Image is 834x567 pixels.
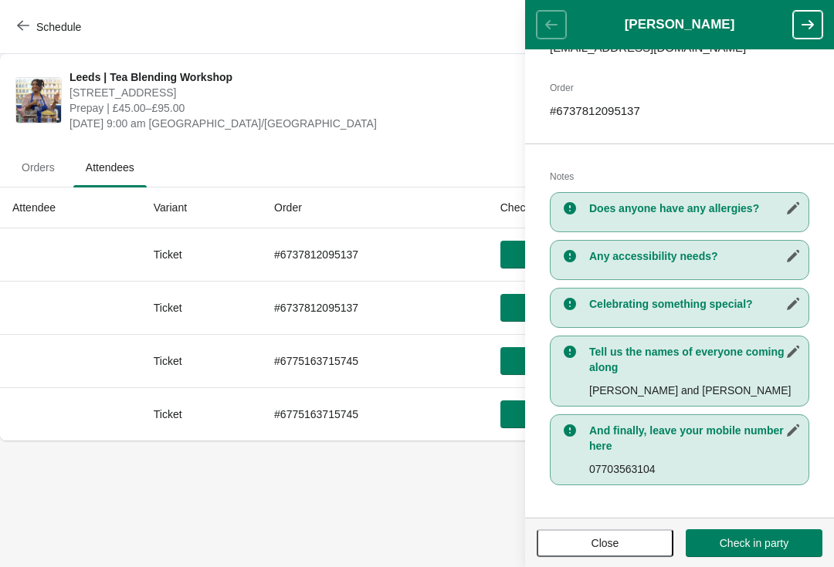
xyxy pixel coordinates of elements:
[141,228,262,281] td: Ticket
[141,187,262,228] th: Variant
[592,537,619,549] span: Close
[73,154,147,181] span: Attendees
[720,537,788,549] span: Check in party
[500,294,602,322] button: Check in
[141,281,262,334] td: Ticket
[69,100,549,116] span: Prepay | £45.00–£95.00
[589,461,801,477] p: 07703563104
[262,187,488,228] th: Order
[550,169,809,184] h2: Notes
[9,154,67,181] span: Orders
[589,201,801,216] h3: Does anyone have any allergies?
[550,103,809,119] p: # 6737812095137
[69,85,549,100] span: [STREET_ADDRESS]
[500,347,602,375] button: Check in
[8,13,93,41] button: Schedule
[36,21,81,33] span: Schedule
[141,387,262,440] td: Ticket
[589,344,801,375] h3: Tell us the names of everyone coming along
[550,80,809,96] h2: Order
[589,248,801,264] h3: Any accessibility needs?
[589,383,801,398] p: [PERSON_NAME] and [PERSON_NAME]
[589,296,801,312] h3: Celebrating something special?
[69,69,549,85] span: Leeds | Tea Blending Workshop
[488,187,751,228] th: Check in/out
[262,281,488,334] td: # 6737812095137
[262,387,488,440] td: # 6775163715745
[566,17,793,32] h1: [PERSON_NAME]
[141,334,262,387] td: Ticket
[262,334,488,387] td: # 6775163715745
[686,529,822,557] button: Check in party
[500,241,602,268] button: Check in
[537,529,673,557] button: Close
[500,400,602,428] button: Check in
[16,78,61,123] img: Leeds | Tea Blending Workshop
[262,228,488,281] td: # 6737812095137
[589,423,801,454] h3: And finally, leave your mobile number here
[69,116,549,131] span: [DATE] 9:00 am [GEOGRAPHIC_DATA]/[GEOGRAPHIC_DATA]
